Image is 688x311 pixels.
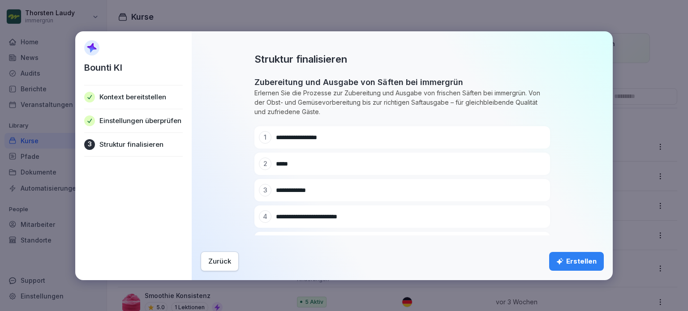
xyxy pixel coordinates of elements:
[259,184,271,196] div: 3
[99,93,166,102] p: Kontext bereitstellen
[99,140,163,149] p: Struktur finalisieren
[201,251,239,271] button: Zurück
[208,256,231,266] div: Zurück
[259,158,271,170] div: 2
[259,131,271,144] div: 1
[549,252,604,271] button: Erstellen
[556,256,597,266] div: Erstellen
[254,76,550,88] h2: Zubereitung und Ausgabe von Säften bei immergrün
[254,88,550,116] p: Erlernen Sie die Prozesse zur Zubereitung und Ausgabe von frischen Säften bei immergrün. Von der ...
[254,53,347,65] h2: Struktur finalisieren
[259,210,271,223] div: 4
[99,116,181,125] p: Einstellungen überprüfen
[84,139,95,150] div: 3
[84,40,99,55] img: AI Sparkle
[84,61,122,74] p: Bounti KI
